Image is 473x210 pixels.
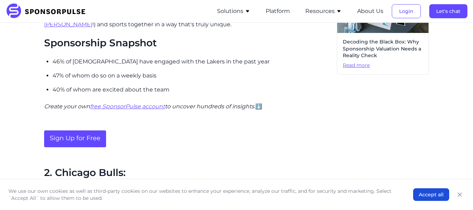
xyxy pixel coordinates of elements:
[53,57,331,66] p: 46% of [DEMOGRAPHIC_DATA] have engaged with the Lakers in the past year
[53,86,331,94] p: 40% of whom are excited about the team
[343,39,423,59] span: Decoding the Black Box: Why Sponsorship Valuation Needs a Reality Check
[438,176,473,210] iframe: Chat Widget
[44,21,92,28] a: [PERSON_NAME]
[343,62,423,69] span: Read more
[44,37,331,49] h2: Sponsorship Snapshot
[266,8,290,14] a: Platform
[429,8,467,14] a: Let's chat
[357,7,383,15] button: About Us
[44,102,331,111] p: ⬇️
[165,103,255,110] i: to uncover hundreds of insights.
[357,8,383,14] a: About Us
[6,4,91,19] img: SponsorPulse
[392,8,421,14] a: Login
[217,7,250,15] button: Solutions
[266,7,290,15] button: Platform
[8,188,399,202] p: We use our own cookies as well as third-party cookies on our websites to enhance your experience,...
[392,4,421,18] button: Login
[429,4,467,18] button: Let's chat
[90,103,165,110] a: free SponsorPulse account
[53,72,331,80] p: 47% of whom do so on a weekly basis
[305,7,342,15] button: Resources
[413,188,449,201] button: Accept all
[44,103,90,110] i: Create your own
[44,167,331,179] h2: 2. Chicago Bulls:
[44,130,106,147] a: Sign Up for Free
